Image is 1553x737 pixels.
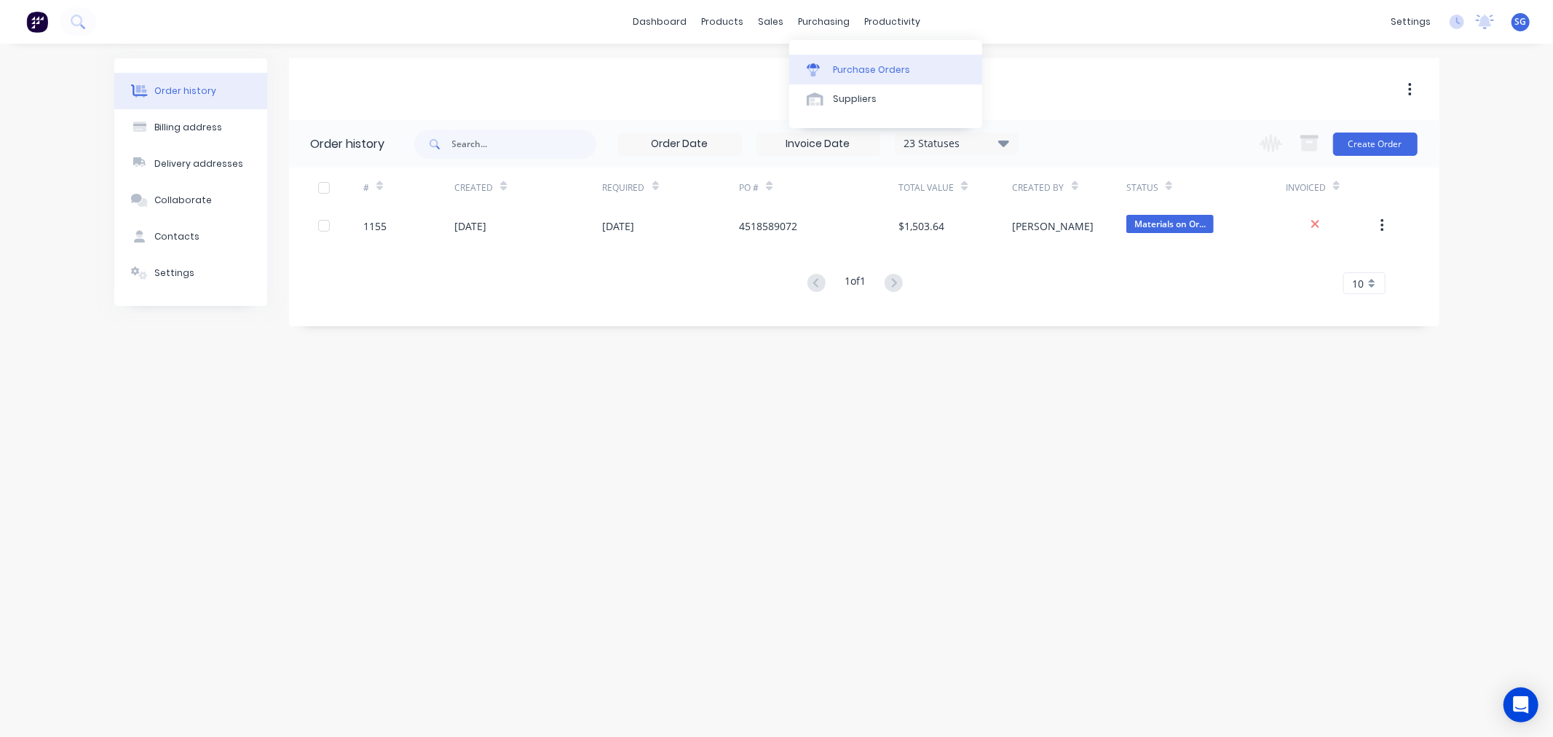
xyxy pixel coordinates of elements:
[154,194,212,207] div: Collaborate
[739,218,797,234] div: 4518589072
[452,130,596,159] input: Search...
[1013,218,1094,234] div: [PERSON_NAME]
[363,218,387,234] div: 1155
[833,92,877,106] div: Suppliers
[1286,167,1377,208] div: Invoiced
[898,167,1012,208] div: Total Value
[114,73,267,109] button: Order history
[857,11,928,33] div: productivity
[619,133,741,155] input: Order Date
[1383,11,1438,33] div: settings
[789,84,982,114] a: Suppliers
[898,181,954,194] div: Total Value
[1503,687,1538,722] div: Open Intercom Messenger
[1353,276,1364,291] span: 10
[625,11,694,33] a: dashboard
[1013,181,1064,194] div: Created By
[603,181,645,194] div: Required
[454,167,602,208] div: Created
[154,121,222,134] div: Billing address
[1333,133,1418,156] button: Create Order
[898,218,944,234] div: $1,503.64
[791,11,857,33] div: purchasing
[1013,167,1126,208] div: Created By
[1126,167,1286,208] div: Status
[896,135,1018,151] div: 23 Statuses
[311,135,385,153] div: Order history
[694,11,751,33] div: products
[833,63,910,76] div: Purchase Orders
[154,230,199,243] div: Contacts
[603,167,740,208] div: Required
[789,55,982,84] a: Purchase Orders
[454,218,486,234] div: [DATE]
[739,167,898,208] div: PO #
[603,218,635,234] div: [DATE]
[114,218,267,255] button: Contacts
[114,109,267,146] button: Billing address
[114,255,267,291] button: Settings
[154,84,216,98] div: Order history
[154,157,243,170] div: Delivery addresses
[114,182,267,218] button: Collaborate
[1286,181,1326,194] div: Invoiced
[845,273,866,294] div: 1 of 1
[757,133,880,155] input: Invoice Date
[739,181,759,194] div: PO #
[363,181,369,194] div: #
[1126,181,1158,194] div: Status
[1126,215,1214,233] span: Materials on Or...
[26,11,48,33] img: Factory
[1515,15,1527,28] span: SG
[751,11,791,33] div: sales
[114,146,267,182] button: Delivery addresses
[454,181,493,194] div: Created
[363,167,454,208] div: #
[154,267,194,280] div: Settings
